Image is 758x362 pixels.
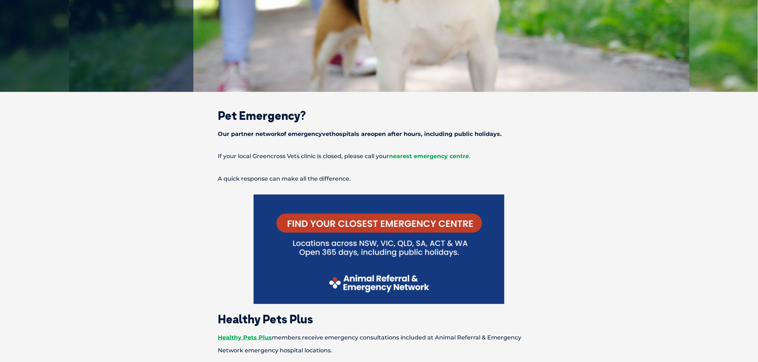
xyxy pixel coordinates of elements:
[218,175,351,182] span: A quick response can make all the difference.
[469,153,470,160] span: .
[193,313,565,325] h2: Healthy Pets Plus
[193,331,565,357] p: members receive emergency consultations included at Animal Referral & Emergency Network emergency...
[280,131,322,137] span: of emergency
[371,131,502,137] span: open after hours, including public holidays.
[218,334,272,341] a: Healthy Pets Plus
[389,153,469,160] a: nearest emergency centre
[218,131,280,137] span: Our partner network
[361,131,371,137] span: are
[254,195,504,304] img: Find your local emergency centre
[332,131,359,137] span: hospitals
[322,131,332,137] span: vet
[218,153,389,160] span: If your local Greencross Vets clinic is closed, please call your
[193,110,565,121] h2: Pet Emergency?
